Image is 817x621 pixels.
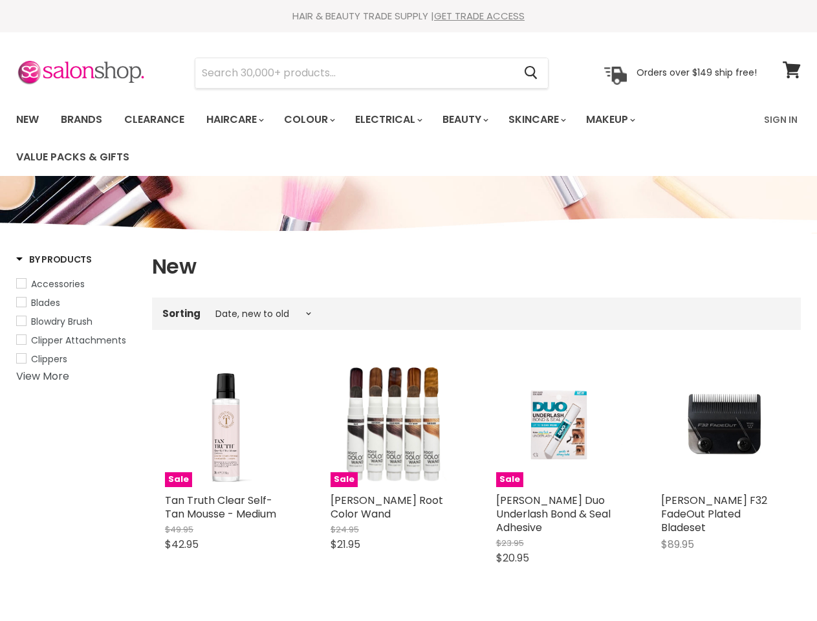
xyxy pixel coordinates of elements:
[31,296,60,309] span: Blades
[496,550,529,565] span: $20.95
[661,493,767,535] a: [PERSON_NAME] F32 FadeOut Plated Bladeset
[31,334,126,347] span: Clipper Attachments
[16,253,92,266] h3: By Products
[331,472,358,487] span: Sale
[331,523,359,536] span: $24.95
[31,278,85,290] span: Accessories
[165,361,292,488] a: Tan Truth Clear Self-Tan Mousse - MediumSale
[31,315,93,328] span: Blowdry Brush
[165,472,192,487] span: Sale
[16,333,136,347] a: Clipper Attachments
[661,361,788,488] img: Wahl F32 FadeOut Plated Bladeset
[6,144,139,171] a: Value Packs & Gifts
[496,361,623,488] img: Ardell Duo Underlash Bond & Seal Adhesive
[433,106,496,133] a: Beauty
[195,58,514,88] input: Search
[331,367,457,482] img: Jerome Russell Root Color Wand
[165,493,276,521] a: Tan Truth Clear Self-Tan Mousse - Medium
[514,58,548,88] button: Search
[16,314,136,329] a: Blowdry Brush
[31,353,67,365] span: Clippers
[186,361,271,488] img: Tan Truth Clear Self-Tan Mousse - Medium
[16,277,136,291] a: Accessories
[197,106,272,133] a: Haircare
[576,106,643,133] a: Makeup
[274,106,343,133] a: Colour
[756,106,805,133] a: Sign In
[195,58,549,89] form: Product
[637,67,757,78] p: Orders over $149 ship free!
[165,537,199,552] span: $42.95
[114,106,194,133] a: Clearance
[162,308,201,319] label: Sorting
[496,493,611,535] a: [PERSON_NAME] Duo Underlash Bond & Seal Adhesive
[6,106,49,133] a: New
[165,523,193,536] span: $49.95
[499,106,574,133] a: Skincare
[331,493,443,521] a: [PERSON_NAME] Root Color Wand
[434,9,525,23] a: GET TRADE ACCESS
[331,537,360,552] span: $21.95
[16,296,136,310] a: Blades
[16,369,69,384] a: View More
[496,361,623,488] a: Ardell Duo Underlash Bond & Seal AdhesiveSale
[16,352,136,366] a: Clippers
[331,361,457,488] a: Jerome Russell Root Color WandSale
[51,106,112,133] a: Brands
[152,253,801,280] h1: New
[496,472,523,487] span: Sale
[345,106,430,133] a: Electrical
[661,537,694,552] span: $89.95
[496,537,524,549] span: $23.95
[6,101,756,176] ul: Main menu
